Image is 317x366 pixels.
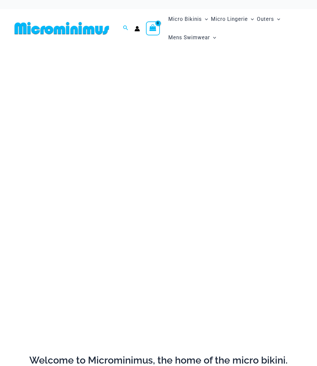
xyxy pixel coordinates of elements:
[166,9,305,48] nav: Site Navigation
[274,11,280,27] span: Menu Toggle
[211,11,248,27] span: Micro Lingerie
[257,11,274,27] span: Outers
[134,26,140,31] a: Account icon link
[12,21,112,35] img: MM SHOP LOGO FLAT
[202,11,208,27] span: Menu Toggle
[167,28,218,47] a: Mens SwimwearMenu ToggleMenu Toggle
[123,24,128,32] a: Search icon link
[248,11,254,27] span: Menu Toggle
[167,10,209,28] a: Micro BikinisMenu ToggleMenu Toggle
[168,11,202,27] span: Micro Bikinis
[146,21,160,35] a: View Shopping Cart, empty
[168,30,210,45] span: Mens Swimwear
[209,10,255,28] a: Micro LingerieMenu ToggleMenu Toggle
[210,30,216,45] span: Menu Toggle
[255,10,282,28] a: OutersMenu ToggleMenu Toggle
